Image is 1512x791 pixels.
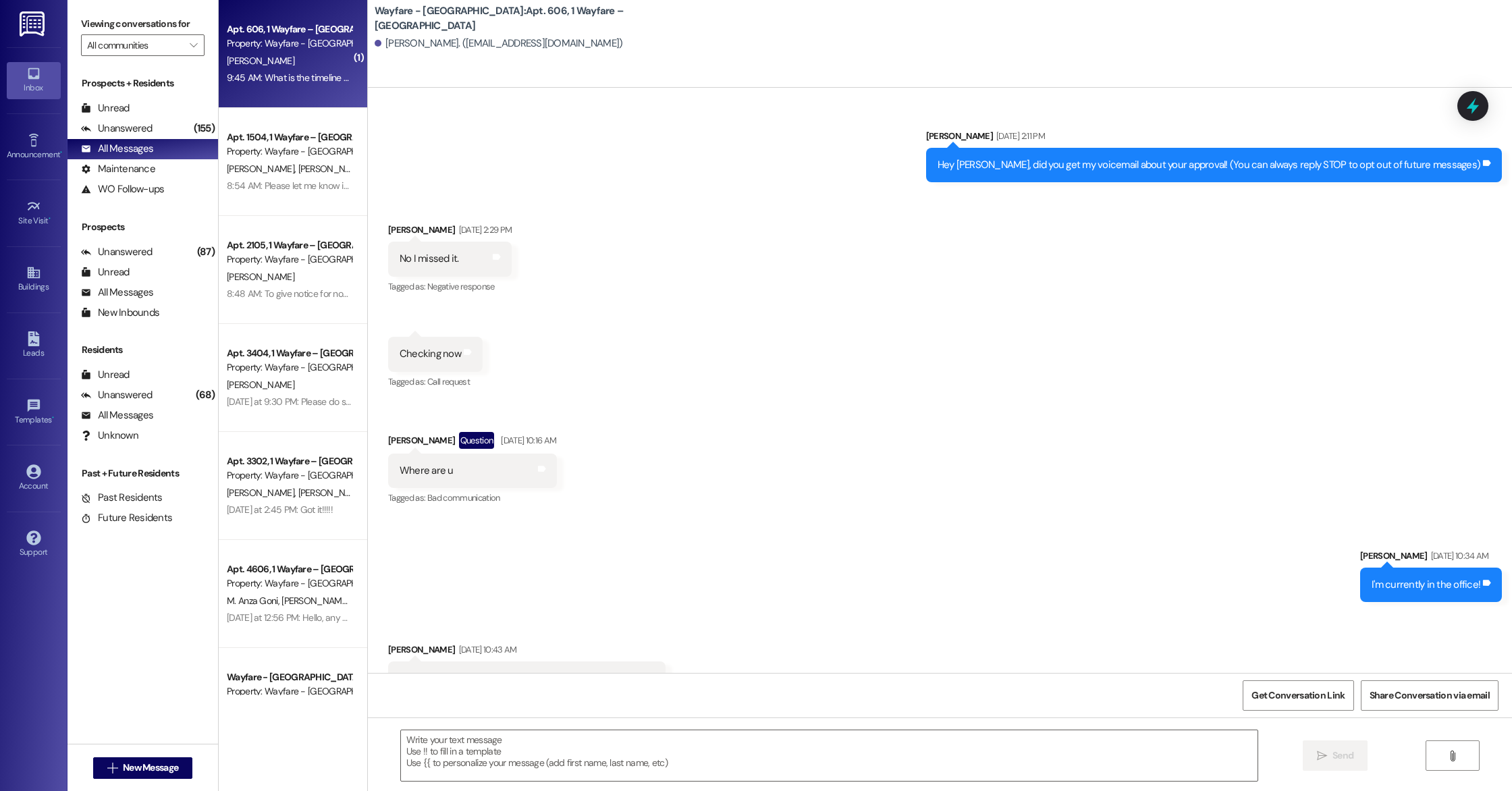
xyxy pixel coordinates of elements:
a: Templates • [7,394,61,431]
i:  [190,40,197,51]
div: [PERSON_NAME]. ([EMAIL_ADDRESS][DOMAIN_NAME]) [375,36,623,51]
span: Get Conversation Link [1251,688,1345,703]
div: Question [459,432,495,449]
button: Share Conversation via email [1361,680,1498,711]
span: [PERSON_NAME] [298,163,365,175]
span: M. Anza Goni [227,595,281,607]
div: [PERSON_NAME] [388,223,512,242]
img: ResiDesk Logo [20,11,47,36]
div: Tagged as: [388,372,483,391]
div: Unread [81,101,130,115]
div: 8:48 AM: To give notice for non renewal you will need to email [EMAIL_ADDRESS][DOMAIN_NAME] (You ... [227,288,843,300]
div: Property: Wayfare - [GEOGRAPHIC_DATA] [227,576,352,591]
div: Unanswered [81,388,153,402]
div: Past Residents [81,491,163,505]
div: Where are u [400,464,454,478]
div: Unread [81,368,130,382]
span: Send [1332,748,1353,763]
div: No I missed it. [400,252,459,266]
div: [DATE] 2:29 PM [456,223,512,237]
div: [DATE] 10:34 AM [1428,549,1489,563]
div: Prospects + Residents [67,76,218,90]
a: Account [7,460,61,497]
div: (87) [194,242,218,263]
div: [PERSON_NAME] [926,129,1503,148]
button: Get Conversation Link [1243,680,1353,711]
div: All Messages [81,142,153,156]
span: [PERSON_NAME] [227,379,294,391]
div: Maintenance [81,162,155,176]
a: Site Visit • [7,195,61,231]
label: Viewing conversations for [81,13,205,34]
span: Bad communication [427,492,500,503]
a: Support [7,526,61,563]
span: [PERSON_NAME] [227,55,294,67]
div: Hey [PERSON_NAME], did you get my voicemail about your approval! (You can always reply STOP to op... [938,158,1481,172]
input: All communities [87,34,183,56]
div: New Inbounds [81,306,159,320]
div: 8:54 AM: Please let me know if you have any questions! [227,180,443,192]
span: Call request [427,376,470,387]
div: [PERSON_NAME] [388,643,666,661]
div: All Messages [81,408,153,422]
div: Property: Wayfare - [GEOGRAPHIC_DATA] [227,36,352,51]
span: [PERSON_NAME] [298,487,365,499]
div: Prospects [67,220,218,234]
div: [PERSON_NAME] [1360,549,1502,568]
div: [DATE] 10:16 AM [497,433,556,447]
div: I am soooo sorry I thought I text my daughter. I'm so sorry [400,672,644,686]
i:  [1447,751,1457,761]
b: Wayfare - [GEOGRAPHIC_DATA]: Apt. 606, 1 Wayfare – [GEOGRAPHIC_DATA] [375,4,645,33]
span: [PERSON_NAME] [227,163,298,175]
div: [DATE] 2:11 PM [993,129,1045,143]
div: 9:45 AM: What is the timeline on the pool opening [227,72,422,84]
div: Unanswered [81,121,153,136]
span: • [49,214,51,223]
div: Apt. 3302, 1 Wayfare – [GEOGRAPHIC_DATA] [227,454,352,468]
div: Apt. 2105, 1 Wayfare – [GEOGRAPHIC_DATA] [227,238,352,252]
div: Property: Wayfare - [GEOGRAPHIC_DATA] [227,144,352,159]
span: • [52,413,54,422]
div: Apt. 1504, 1 Wayfare – [GEOGRAPHIC_DATA] [227,130,352,144]
div: WO Follow-ups [81,182,164,196]
div: Residents [67,343,218,357]
div: I'm currently in the office! [1372,578,1480,592]
div: Property: Wayfare - [GEOGRAPHIC_DATA] [227,684,352,699]
a: Buildings [7,261,61,298]
div: Unknown [81,429,138,443]
div: (68) [192,385,218,406]
div: [DATE] at 12:56 PM: Hello, any news about the pool? [227,611,427,624]
button: Send [1303,740,1368,771]
a: Leads [7,327,61,364]
span: [PERSON_NAME] [227,271,294,283]
div: Property: Wayfare - [GEOGRAPHIC_DATA] [227,468,352,483]
div: Apt. 3404, 1 Wayfare – [GEOGRAPHIC_DATA] [227,346,352,360]
div: Unread [81,265,130,279]
div: Future Residents [81,511,172,525]
i:  [107,763,117,773]
div: [DATE] at 9:30 PM: Please do send update [DATE]. [227,395,421,408]
i:  [1317,751,1327,761]
div: Apt. 606, 1 Wayfare – [GEOGRAPHIC_DATA] [227,22,352,36]
div: Tagged as: [388,488,557,508]
div: All Messages [81,285,153,300]
span: New Message [123,761,178,775]
span: • [60,148,62,157]
div: Past + Future Residents [67,466,218,481]
div: Wayfare - [GEOGRAPHIC_DATA] [227,670,352,684]
span: [PERSON_NAME] [227,487,298,499]
div: Checking now [400,347,461,361]
span: Negative response [427,281,495,292]
a: Inbox [7,62,61,99]
div: Property: Wayfare - [GEOGRAPHIC_DATA] [227,252,352,267]
div: [PERSON_NAME] [388,432,557,454]
div: [DATE] 10:43 AM [456,643,517,657]
div: Apt. 4606, 1 Wayfare – [GEOGRAPHIC_DATA] [227,562,352,576]
div: Unanswered [81,245,153,259]
span: Share Conversation via email [1370,688,1490,703]
div: (155) [190,118,218,139]
div: [DATE] at 2:45 PM: Got it!!!!! [227,503,333,516]
button: New Message [93,757,193,779]
span: [PERSON_NAME] Tur [281,595,363,607]
div: Tagged as: [388,277,512,296]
